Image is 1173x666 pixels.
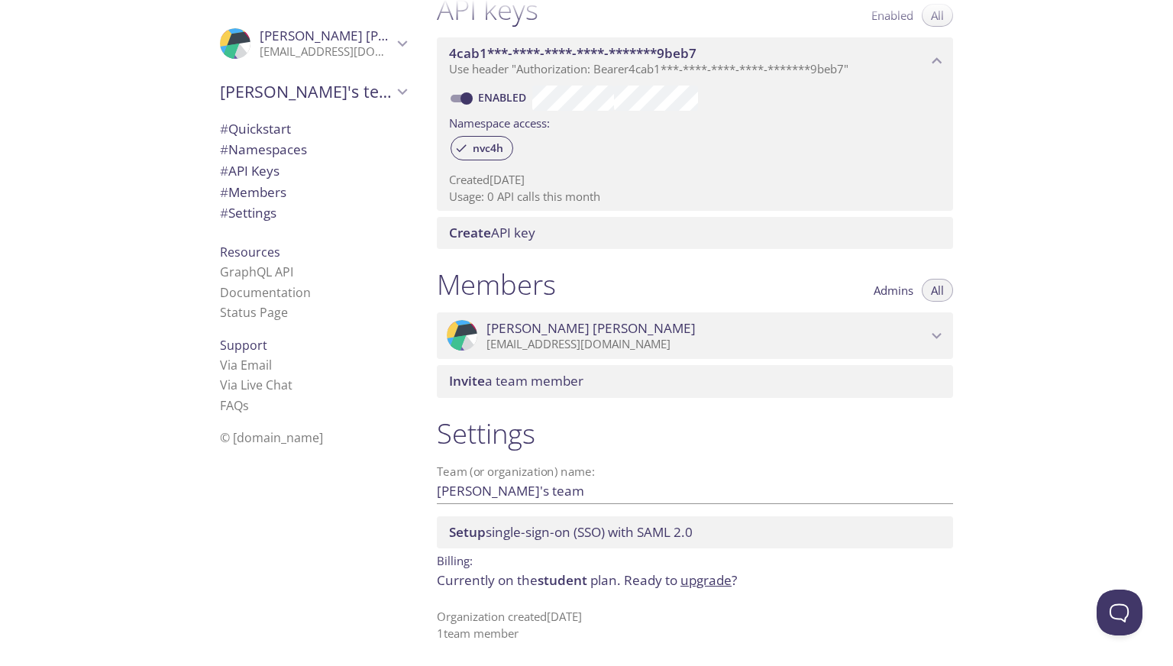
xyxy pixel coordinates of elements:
[220,162,280,179] span: API Keys
[449,523,693,541] span: single-sign-on (SSO) with SAML 2.0
[220,244,280,260] span: Resources
[437,548,953,571] p: Billing:
[451,136,513,160] div: nvc4h
[449,189,941,205] p: Usage: 0 API calls this month
[449,172,941,188] p: Created [DATE]
[220,263,293,280] a: GraphQL API
[208,72,418,112] div: Pratik's team
[437,267,556,302] h1: Members
[486,320,696,337] span: [PERSON_NAME] [PERSON_NAME]
[449,111,550,133] label: Namespace access:
[437,312,953,360] div: Pratik Shah
[449,224,535,241] span: API key
[437,365,953,397] div: Invite a team member
[208,160,418,182] div: API Keys
[243,397,249,414] span: s
[208,139,418,160] div: Namespaces
[208,18,418,69] div: Pratik Shah
[260,44,393,60] p: [EMAIL_ADDRESS][DOMAIN_NAME]
[437,516,953,548] div: Setup SSO
[449,224,491,241] span: Create
[220,429,323,446] span: © [DOMAIN_NAME]
[220,162,228,179] span: #
[437,571,953,590] p: Currently on the plan.
[624,571,737,589] span: Ready to ?
[220,337,267,354] span: Support
[220,141,307,158] span: Namespaces
[437,416,953,451] h1: Settings
[208,118,418,140] div: Quickstart
[220,204,276,221] span: Settings
[922,279,953,302] button: All
[538,571,587,589] span: student
[437,217,953,249] div: Create API Key
[220,141,228,158] span: #
[220,397,249,414] a: FAQ
[220,81,393,102] span: [PERSON_NAME]'s team
[437,609,953,642] p: Organization created [DATE] 1 team member
[476,90,532,105] a: Enabled
[220,377,292,393] a: Via Live Chat
[864,279,923,302] button: Admins
[220,183,228,201] span: #
[220,183,286,201] span: Members
[680,571,732,589] a: upgrade
[449,372,583,390] span: a team member
[449,523,486,541] span: Setup
[449,372,485,390] span: Invite
[220,304,288,321] a: Status Page
[220,284,311,301] a: Documentation
[208,202,418,224] div: Team Settings
[260,27,469,44] span: [PERSON_NAME] [PERSON_NAME]
[1097,590,1142,635] iframe: Help Scout Beacon - Open
[220,120,291,137] span: Quickstart
[464,141,512,155] span: nvc4h
[220,204,228,221] span: #
[220,357,272,373] a: Via Email
[437,466,596,477] label: Team (or organization) name:
[220,120,228,137] span: #
[486,337,927,352] p: [EMAIL_ADDRESS][DOMAIN_NAME]
[208,182,418,203] div: Members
